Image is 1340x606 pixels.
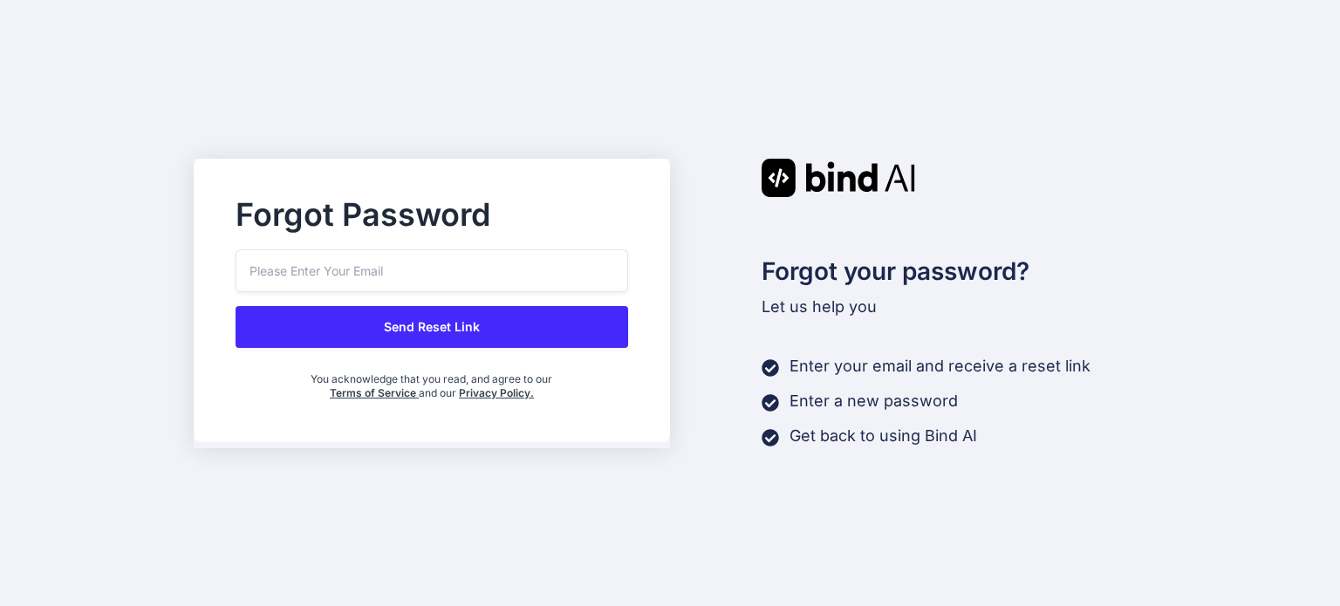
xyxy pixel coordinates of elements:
a: Terms of Service [330,386,419,399]
h2: Forgot your password? [762,253,1146,289]
button: Send Reset Link [236,306,628,348]
h2: Forgot Password [236,201,628,228]
p: Enter a new password [790,389,958,413]
input: Please Enter Your Email [236,249,628,292]
a: Privacy Policy. [459,386,534,399]
img: Bind AI logo [762,159,915,197]
p: Get back to using Bind AI [790,424,977,448]
p: Let us help you [762,295,1146,319]
div: You acknowledge that you read, and agree to our and our [301,362,563,400]
p: Enter your email and receive a reset link [790,354,1090,378]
